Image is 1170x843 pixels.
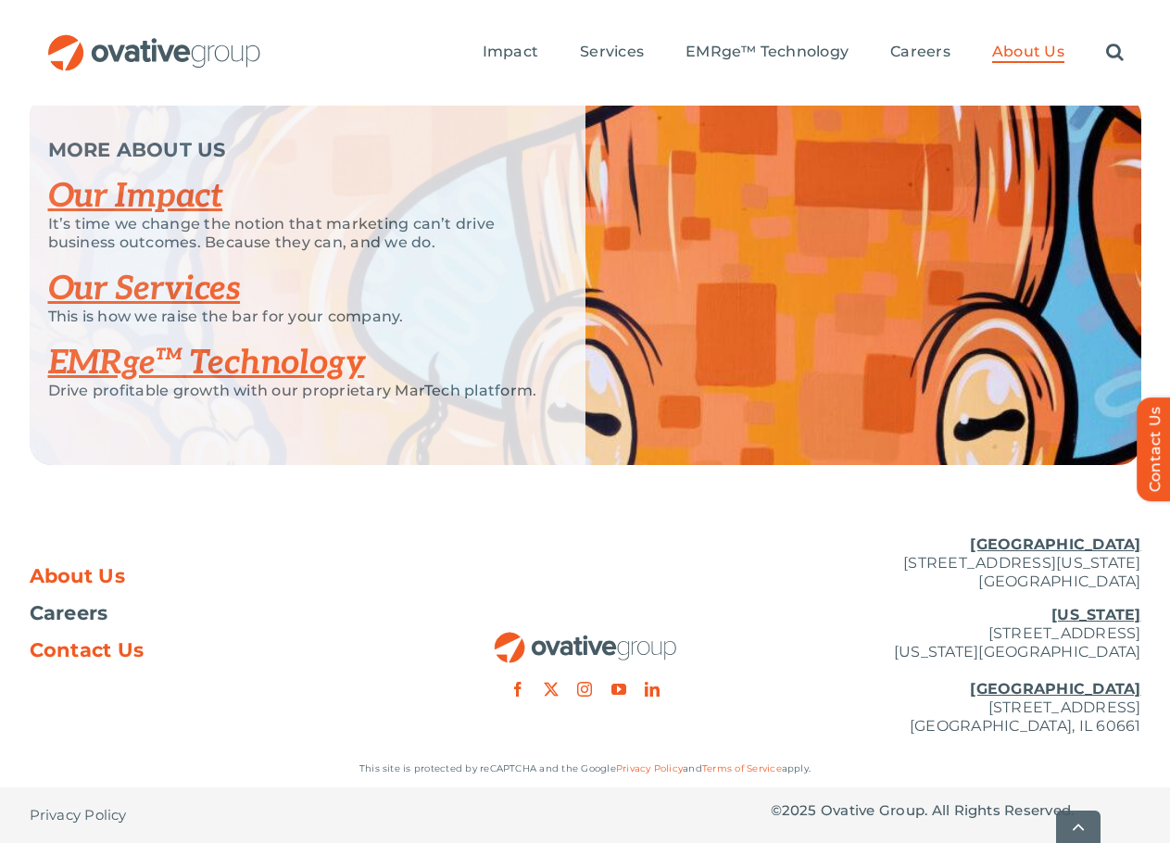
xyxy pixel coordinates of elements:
[616,762,683,774] a: Privacy Policy
[970,680,1140,698] u: [GEOGRAPHIC_DATA]
[48,382,539,400] p: Drive profitable growth with our proprietary MarTech platform.
[890,43,950,63] a: Careers
[992,43,1064,61] span: About Us
[30,641,400,660] a: Contact Us
[30,567,400,585] a: About Us
[48,176,223,217] a: Our Impact
[645,682,660,697] a: linkedin
[30,641,145,660] span: Contact Us
[30,787,127,843] a: Privacy Policy
[611,682,626,697] a: youtube
[580,43,644,63] a: Services
[1051,606,1140,623] u: [US_STATE]
[510,682,525,697] a: facebook
[30,567,400,660] nav: Footer Menu
[48,269,241,309] a: Our Services
[48,308,539,326] p: This is how we raise the bar for your company.
[702,762,782,774] a: Terms of Service
[686,43,849,63] a: EMRge™ Technology
[30,604,400,623] a: Careers
[580,43,644,61] span: Services
[48,141,539,159] p: MORE ABOUT US
[48,343,365,384] a: EMRge™ Technology
[970,535,1140,553] u: [GEOGRAPHIC_DATA]
[493,630,678,648] a: OG_Full_horizontal_RGB
[30,760,1141,778] p: This site is protected by reCAPTCHA and the Google and apply.
[483,43,538,63] a: Impact
[577,682,592,697] a: instagram
[30,787,400,843] nav: Footer - Privacy Policy
[483,43,538,61] span: Impact
[771,535,1141,591] p: [STREET_ADDRESS][US_STATE] [GEOGRAPHIC_DATA]
[771,606,1141,736] p: [STREET_ADDRESS] [US_STATE][GEOGRAPHIC_DATA] [STREET_ADDRESS] [GEOGRAPHIC_DATA], IL 60661
[782,801,817,819] span: 2025
[30,806,127,824] span: Privacy Policy
[46,32,262,50] a: OG_Full_horizontal_RGB
[771,801,1141,820] p: © Ovative Group. All Rights Reserved.
[686,43,849,61] span: EMRge™ Technology
[544,682,559,697] a: twitter
[483,23,1124,82] nav: Menu
[992,43,1064,63] a: About Us
[30,567,126,585] span: About Us
[1106,43,1124,63] a: Search
[890,43,950,61] span: Careers
[30,604,108,623] span: Careers
[48,215,539,252] p: It’s time we change the notion that marketing can’t drive business outcomes. Because they can, an...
